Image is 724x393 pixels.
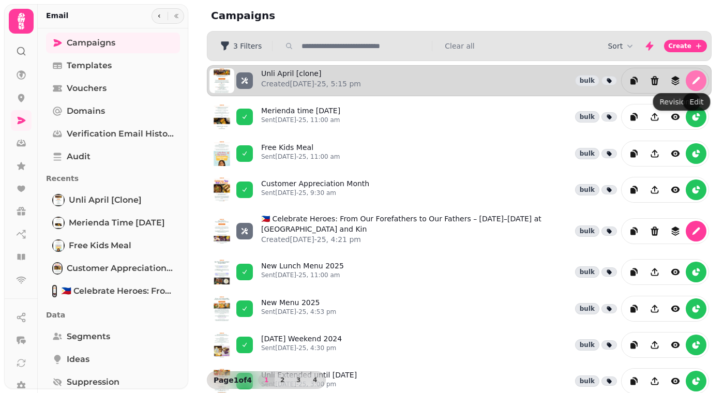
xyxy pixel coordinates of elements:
[665,262,686,282] button: view
[46,306,180,324] p: Data
[46,55,180,76] a: Templates
[209,332,234,357] img: aHR0cHM6Ly9zdGFtcGVkZS1zZXJ2aWNlLXByb2QtdGVtcGxhdGUtcHJldmlld3MuczMuZXUtd2VzdC0xLmFtYXpvbmF3cy5jb...
[46,258,180,279] a: Customer Appreciation MonthCustomer Appreciation Month
[445,41,474,51] button: Clear all
[46,101,180,122] a: Domains
[575,266,599,278] div: bulk
[644,335,665,355] button: Share campaign preview
[624,143,644,164] button: duplicate
[686,262,706,282] button: reports
[261,297,336,320] a: New Menu 2025Sent[DATE]-25, 4:53 pm
[209,219,234,244] img: aHR0cHM6Ly9zdGFtcGVkZS1zZXJ2aWNlLXByb2QtdGVtcGxhdGUtcHJldmlld3MuczMuZXUtd2VzdC0xLmFtYXpvbmF3cy5jb...
[67,59,112,72] span: Templates
[290,374,307,386] button: 3
[212,38,270,54] button: 3 Filters
[46,372,180,392] a: Suppression
[46,78,180,99] a: Vouchers
[261,116,340,124] p: Sent [DATE]-25, 11:00 am
[53,195,64,205] img: Unli April [clone]
[624,107,644,127] button: duplicate
[261,234,571,245] p: Created [DATE]-25, 4:21 pm
[67,105,105,117] span: Domains
[211,8,410,23] h2: Campaigns
[686,371,706,391] button: reports
[624,371,644,391] button: duplicate
[46,349,180,370] a: Ideas
[261,142,340,165] a: Free Kids MealSent[DATE]-25, 11:00 am
[209,141,234,166] img: aHR0cHM6Ly9zdGFtcGVkZS1zZXJ2aWNlLXByb2QtdGVtcGxhdGUtcHJldmlld3MuczMuZXUtd2VzdC0xLmFtYXpvbmF3cy5jb...
[209,296,234,321] img: aHR0cHM6Ly9zdGFtcGVkZS1zZXJ2aWNlLXByb2QtdGVtcGxhdGUtcHJldmlld3MuczMuZXUtd2VzdC0xLmFtYXpvbmF3cy5jb...
[311,377,319,383] span: 4
[46,124,180,144] a: Verification email history
[262,377,270,383] span: 1
[644,107,665,127] button: Share campaign preview
[261,153,340,161] p: Sent [DATE]-25, 11:00 am
[46,146,180,167] a: Audit
[665,371,686,391] button: view
[665,298,686,319] button: view
[665,221,686,241] button: revisions
[686,143,706,164] button: reports
[653,93,701,111] div: Revisions
[209,375,256,385] p: Page 1 of 4
[53,218,64,228] img: Merienda time aug 2025
[575,375,599,387] div: bulk
[575,184,599,195] div: bulk
[46,190,180,210] a: Unli April [clone]Unli April [clone]
[67,330,110,343] span: Segments
[67,37,115,49] span: Campaigns
[53,286,56,296] img: 🇵🇭 Celebrate Heroes: From Our Forefathers to Our Fathers – June 12–15 at Kasa and Kin
[644,371,665,391] button: Share campaign preview
[686,179,706,200] button: reports
[624,70,644,91] button: duplicate
[209,177,234,202] img: aHR0cHM6Ly9zdGFtcGVkZS1zZXJ2aWNlLXByb2QtdGVtcGxhdGUtcHJldmlld3MuczMuZXUtd2VzdC0xLmFtYXpvbmF3cy5jb...
[665,179,686,200] button: view
[67,376,119,388] span: Suppression
[261,261,344,283] a: New Lunch Menu 2025Sent[DATE]-25, 11:00 am
[307,374,323,386] button: 4
[233,42,262,50] span: 3 Filters
[686,107,706,127] button: reports
[575,75,599,86] div: bulk
[686,335,706,355] button: reports
[209,68,234,93] img: aHR0cHM6Ly9zdGFtcGVkZS1zZXJ2aWNlLXByb2QtdGVtcGxhdGUtcHJldmlld3MuczMuZXUtd2VzdC0xLmFtYXpvbmF3cy5jb...
[575,111,599,123] div: bulk
[261,79,361,89] p: Created [DATE]-25, 5:15 pm
[261,344,342,352] p: Sent [DATE]-25, 4:30 pm
[61,285,174,297] span: 🇵🇭 Celebrate Heroes: From Our Forefathers to Our Fathers – [DATE]–[DATE] at [GEOGRAPHIC_DATA] and...
[665,335,686,355] button: view
[67,150,90,163] span: Audit
[274,374,291,386] button: 2
[608,41,635,51] button: Sort
[46,169,180,188] p: Recents
[624,221,644,241] button: duplicate
[665,70,686,91] button: revisions
[665,143,686,164] button: view
[67,128,174,140] span: Verification email history
[624,179,644,200] button: duplicate
[575,303,599,314] div: bulk
[686,221,706,241] button: edit
[683,93,711,111] div: Edit
[209,260,234,284] img: aHR0cHM6Ly9zdGFtcGVkZS1zZXJ2aWNlLXByb2QtdGVtcGxhdGUtcHJldmlld3MuczMuZXUtd2VzdC0xLmFtYXpvbmF3cy5jb...
[624,298,644,319] button: duplicate
[261,178,369,201] a: Customer Appreciation MonthSent[DATE]-25, 9:30 am
[69,217,165,229] span: Merienda time [DATE]
[261,68,361,93] a: Unli April [clone]Created[DATE]-25, 5:15 pm
[46,213,180,233] a: Merienda time aug 2025Merienda time [DATE]
[294,377,303,383] span: 3
[644,70,665,91] button: Delete
[644,298,665,319] button: Share campaign preview
[686,298,706,319] button: reports
[46,235,180,256] a: Free Kids MealFree Kids Meal
[69,194,142,206] span: Unli April [clone]
[46,10,68,21] h2: Email
[624,262,644,282] button: duplicate
[668,43,691,49] span: Create
[644,179,665,200] button: Share campaign preview
[53,263,62,274] img: Customer Appreciation Month
[644,221,665,241] button: Delete
[261,214,571,249] a: 🇵🇭 Celebrate Heroes: From Our Forefathers to Our Fathers – [DATE]–[DATE] at [GEOGRAPHIC_DATA] and...
[67,262,174,275] span: Customer Appreciation Month
[664,40,707,52] button: Create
